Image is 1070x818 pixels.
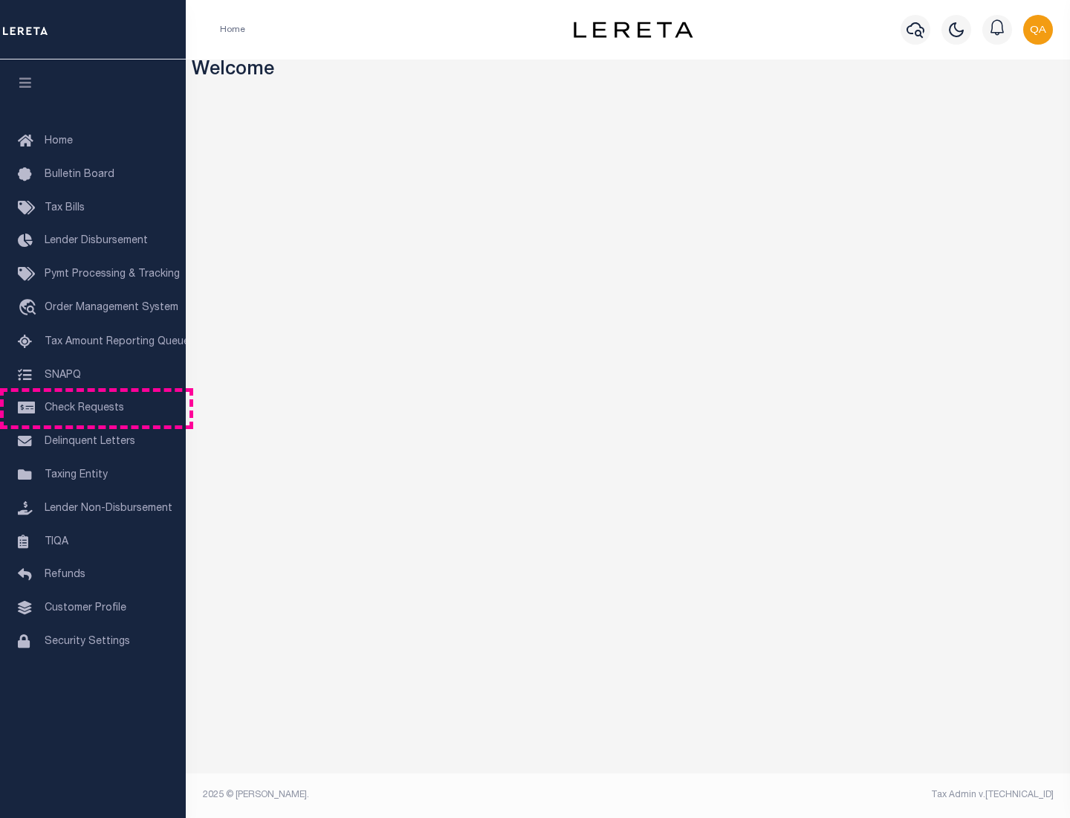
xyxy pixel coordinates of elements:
[45,337,189,347] span: Tax Amount Reporting Queue
[192,788,629,802] div: 2025 © [PERSON_NAME].
[45,536,68,547] span: TIQA
[192,59,1065,83] h3: Welcome
[45,570,85,580] span: Refunds
[574,22,693,38] img: logo-dark.svg
[45,203,85,213] span: Tax Bills
[45,603,126,613] span: Customer Profile
[45,303,178,313] span: Order Management System
[45,503,172,514] span: Lender Non-Disbursement
[45,236,148,246] span: Lender Disbursement
[18,299,42,318] i: travel_explore
[45,136,73,146] span: Home
[1023,15,1053,45] img: svg+xml;base64,PHN2ZyB4bWxucz0iaHR0cDovL3d3dy53My5vcmcvMjAwMC9zdmciIHBvaW50ZXItZXZlbnRzPSJub25lIi...
[639,788,1054,802] div: Tax Admin v.[TECHNICAL_ID]
[45,403,124,413] span: Check Requests
[220,23,245,36] li: Home
[45,170,114,180] span: Bulletin Board
[45,637,130,647] span: Security Settings
[45,470,108,480] span: Taxing Entity
[45,437,135,447] span: Delinquent Letters
[45,269,180,280] span: Pymt Processing & Tracking
[45,370,81,380] span: SNAPQ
